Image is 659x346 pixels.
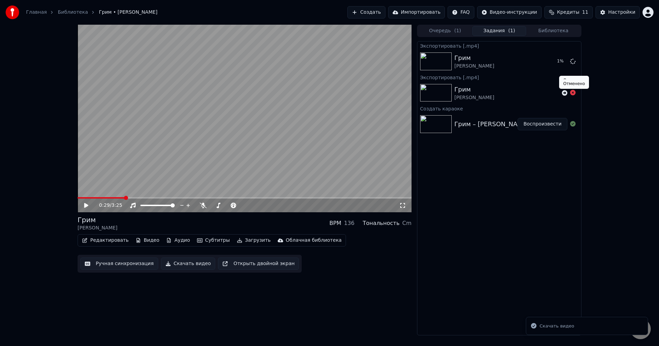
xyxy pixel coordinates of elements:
div: 136 [344,219,355,227]
button: Библиотека [526,26,580,36]
div: Cm [402,219,412,227]
span: ( 1 ) [508,27,515,34]
button: Редактировать [79,236,131,245]
div: Отменено [559,79,589,89]
button: Настройки [596,6,640,19]
div: Создать караоке [417,104,581,112]
button: Субтитры [194,236,233,245]
button: Воспроизвести [518,118,567,130]
div: Грим [454,53,494,63]
img: youka [5,5,19,19]
div: [PERSON_NAME] [454,63,494,70]
span: 3:25 [112,202,122,209]
a: Главная [26,9,47,16]
div: Облачная библиотека [286,237,342,244]
button: Очередь [418,26,472,36]
div: [PERSON_NAME] [78,225,117,231]
div: Экспортировать [.mp4] [417,41,581,50]
div: [PERSON_NAME] [454,94,494,101]
div: Отменено [559,76,589,85]
a: Библиотека [58,9,88,16]
div: Грим [78,215,117,225]
nav: breadcrumb [26,9,158,16]
button: Видео [133,236,162,245]
span: 0:29 [99,202,110,209]
div: Скачать видео [540,323,574,330]
button: FAQ [448,6,474,19]
span: Грим • [PERSON_NAME] [99,9,158,16]
span: Кредиты [557,9,579,16]
div: Настройки [608,9,635,16]
button: Аудио [163,236,193,245]
button: Кредиты11 [544,6,593,19]
button: Загрузить [234,236,274,245]
div: Экспортировать [.mp4] [417,73,581,81]
button: Скачать видео [161,258,216,270]
button: Импортировать [388,6,445,19]
button: Видео-инструкции [477,6,542,19]
div: / [99,202,116,209]
button: Задания [472,26,527,36]
button: Ручная синхронизация [80,258,158,270]
div: 1 % [557,59,567,64]
div: Тональность [363,219,400,227]
button: Открыть двойной экран [218,258,299,270]
div: Грим – [PERSON_NAME] [454,119,529,129]
span: ( 1 ) [454,27,461,34]
button: Создать [347,6,385,19]
div: BPM [329,219,341,227]
div: Грим [454,85,494,94]
span: 11 [582,9,588,16]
